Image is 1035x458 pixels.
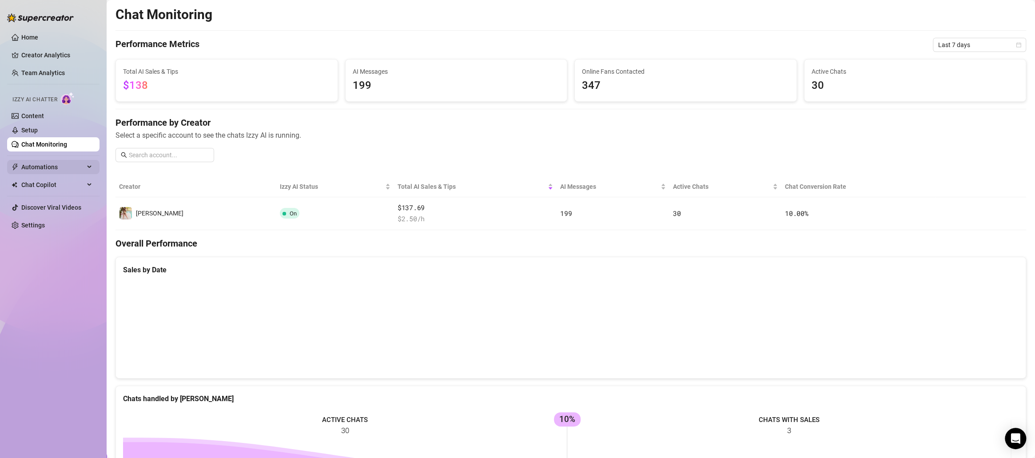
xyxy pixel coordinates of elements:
span: search [121,152,127,158]
th: Active Chats [669,176,781,197]
div: Open Intercom Messenger [1005,428,1026,449]
a: Chat Monitoring [21,141,67,148]
span: $138 [123,79,148,92]
a: Team Analytics [21,69,65,76]
span: Izzy AI Chatter [12,96,57,104]
span: Select a specific account to see the chats Izzy AI is running. [115,130,1026,141]
span: Active Chats [812,67,1019,76]
span: Last 7 days [938,38,1021,52]
div: Sales by Date [123,264,1019,275]
span: calendar [1016,42,1021,48]
span: On [290,210,297,217]
span: Automations [21,160,84,174]
span: Online Fans Contacted [582,67,789,76]
a: Home [21,34,38,41]
span: 199 [353,77,560,94]
a: Setup [21,127,38,134]
th: AI Messages [557,176,669,197]
span: 10.00 % [785,209,808,218]
h2: Chat Monitoring [115,6,212,23]
span: 30 [812,77,1019,94]
th: Izzy AI Status [276,176,394,197]
img: Chat Copilot [12,182,17,188]
th: Creator [115,176,276,197]
span: 347 [582,77,789,94]
a: Settings [21,222,45,229]
a: Creator Analytics [21,48,92,62]
th: Total AI Sales & Tips [394,176,557,197]
h4: Overall Performance [115,237,1026,250]
a: Content [21,112,44,119]
span: [PERSON_NAME] [136,210,183,217]
th: Chat Conversion Rate [781,176,935,197]
span: Chat Copilot [21,178,84,192]
img: Bridgett [119,207,132,219]
span: 199 [560,209,572,218]
span: Total AI Sales & Tips [398,182,546,191]
h4: Performance by Creator [115,116,1026,129]
span: $ 2.50 /h [398,214,553,224]
span: AI Messages [560,182,659,191]
input: Search account... [129,150,209,160]
span: Active Chats [673,182,771,191]
a: Discover Viral Videos [21,204,81,211]
span: thunderbolt [12,163,19,171]
h4: Performance Metrics [115,38,199,52]
span: Izzy AI Status [280,182,383,191]
span: $137.69 [398,203,553,213]
span: 30 [673,209,681,218]
span: Total AI Sales & Tips [123,67,330,76]
span: AI Messages [353,67,560,76]
img: AI Chatter [61,92,75,105]
img: logo-BBDzfeDw.svg [7,13,74,22]
div: Chats handled by [PERSON_NAME] [123,393,1019,404]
